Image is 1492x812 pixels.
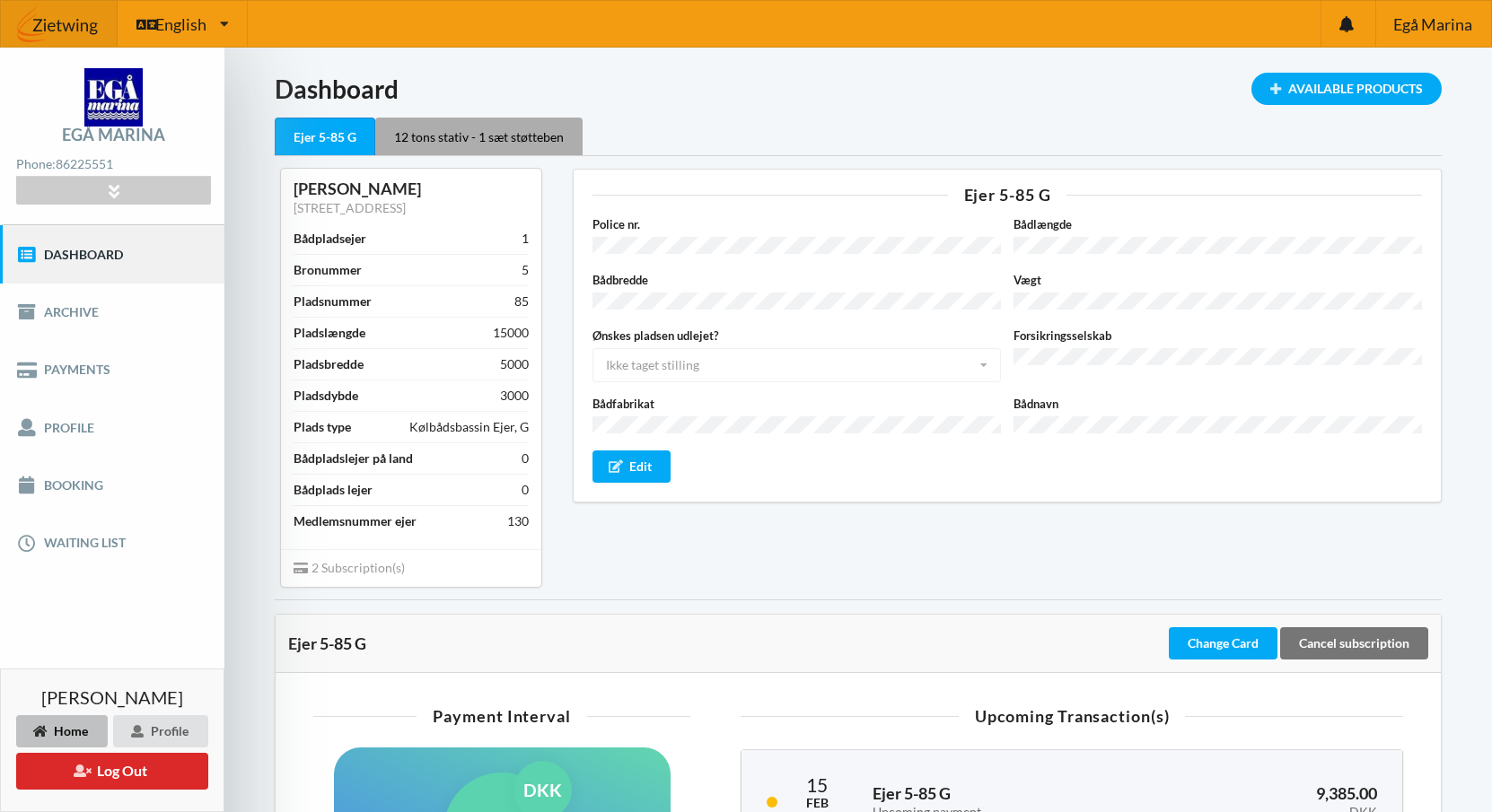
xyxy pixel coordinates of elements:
div: Bådpladslejer på land [294,450,413,467]
div: 1 [522,230,529,248]
div: Available Products [1251,73,1442,105]
div: Ejer 5-85 G [288,634,1165,652]
img: logo [84,68,143,127]
div: Feb [803,794,831,812]
div: Bådpladsejer [294,230,366,248]
div: 0 [522,450,529,467]
div: 0 [522,481,529,499]
div: Phone: [16,153,210,177]
div: Plads type [294,418,351,436]
span: Egå Marina [1393,16,1472,32]
h1: Dashboard [275,73,1442,105]
div: Egå Marina [62,127,165,143]
div: 12 tons stativ - 1 sæt støtteben [375,118,583,155]
div: Pladsdybde [294,387,358,405]
strong: 86225551 [56,156,113,171]
button: Log Out [16,753,208,790]
div: Ejer 5-85 G [275,118,375,156]
label: Bådbredde [592,271,1001,289]
div: Upcoming Transaction(s) [741,708,1403,724]
span: [PERSON_NAME] [41,688,183,706]
label: Vægt [1014,271,1422,289]
div: 130 [507,512,529,530]
div: Bådplads lejer [294,481,373,499]
div: Edit [592,450,671,483]
label: Forsikringsselskab [1014,327,1422,345]
div: Home [16,715,108,747]
div: 5000 [500,355,529,373]
div: [PERSON_NAME] [294,179,529,199]
label: Bådlængde [1014,215,1422,233]
div: 85 [514,292,529,310]
div: Pladsbredde [294,355,364,373]
div: Change Card [1169,627,1277,659]
label: Bådnavn [1014,395,1422,413]
div: Bronummer [294,261,362,279]
div: 15000 [493,324,529,342]
label: Ønskes pladsen udlejet? [592,327,1001,345]
a: [STREET_ADDRESS] [294,200,406,215]
div: 3000 [500,387,529,405]
div: Profile [113,715,208,747]
div: 15 [803,775,831,794]
div: Medlemsnummer ejer [294,512,417,530]
label: Police nr. [592,215,1001,233]
div: Cancel subscription [1280,627,1428,659]
div: Pladsnummer [294,292,372,310]
label: Bådfabrikat [592,395,1001,413]
span: 2 Subscription(s) [294,560,405,575]
div: Ejer 5-85 G [592,187,1422,203]
div: Kølbådsbassin Ejer, G [409,418,529,436]
div: 5 [522,261,529,279]
div: Payment Interval [313,708,690,724]
span: English [155,16,206,32]
div: Pladslængde [294,324,365,342]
